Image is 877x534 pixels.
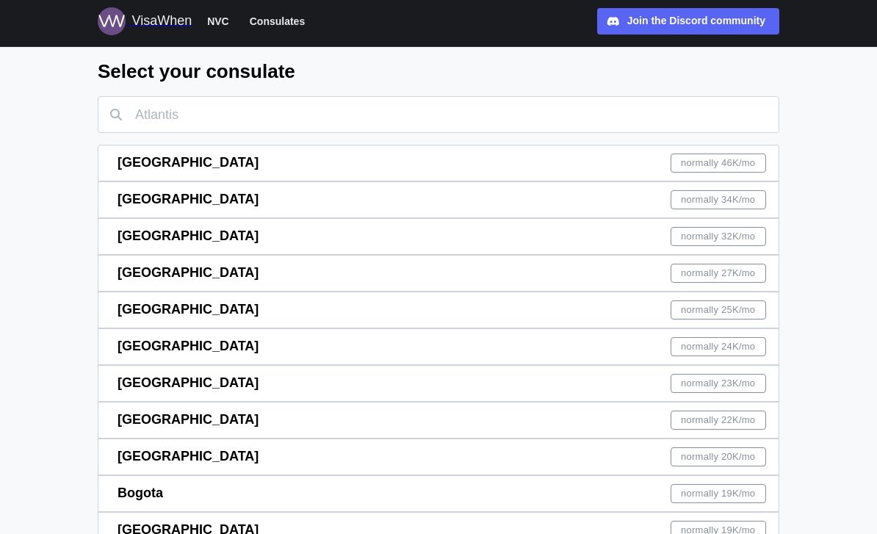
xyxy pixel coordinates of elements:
a: Join the Discord community [597,8,779,35]
a: [GEOGRAPHIC_DATA]normally 46K/mo [98,145,779,181]
span: normally 32K /mo [681,228,755,245]
div: VisaWhen [131,11,192,32]
span: normally 27K /mo [681,264,755,282]
span: [GEOGRAPHIC_DATA] [118,339,259,353]
span: normally 24K /mo [681,338,755,356]
a: Bogotanormally 19K/mo [98,475,779,512]
a: Logo for VisaWhen VisaWhen [98,7,192,35]
span: [GEOGRAPHIC_DATA] [118,375,259,390]
span: [GEOGRAPHIC_DATA] [118,155,259,170]
a: [GEOGRAPHIC_DATA]normally 34K/mo [98,181,779,218]
a: [GEOGRAPHIC_DATA]normally 25K/mo [98,292,779,328]
img: Logo for VisaWhen [98,7,126,35]
span: Consulates [250,12,305,30]
span: normally 20K /mo [681,448,755,466]
span: NVC [207,12,229,30]
span: normally 19K /mo [681,485,755,502]
span: [GEOGRAPHIC_DATA] [118,192,259,206]
span: normally 34K /mo [681,191,755,209]
a: [GEOGRAPHIC_DATA]normally 27K/mo [98,255,779,292]
div: Join the Discord community [627,13,765,29]
span: Bogota [118,486,163,500]
span: [GEOGRAPHIC_DATA] [118,302,259,317]
button: NVC [201,12,236,31]
a: [GEOGRAPHIC_DATA]normally 20K/mo [98,439,779,475]
span: normally 25K /mo [681,301,755,319]
a: [GEOGRAPHIC_DATA]normally 22K/mo [98,402,779,439]
span: normally 46K /mo [681,154,755,172]
span: [GEOGRAPHIC_DATA] [118,265,259,280]
a: [GEOGRAPHIC_DATA]normally 24K/mo [98,328,779,365]
h2: Select your consulate [98,59,779,84]
button: Consulates [243,12,311,31]
span: [GEOGRAPHIC_DATA] [118,412,259,427]
span: [GEOGRAPHIC_DATA] [118,449,259,463]
a: [GEOGRAPHIC_DATA]normally 23K/mo [98,365,779,402]
span: normally 23K /mo [681,375,755,392]
a: [GEOGRAPHIC_DATA]normally 32K/mo [98,218,779,255]
span: normally 22K /mo [681,411,755,429]
input: Atlantis [98,96,779,133]
span: [GEOGRAPHIC_DATA] [118,228,259,243]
